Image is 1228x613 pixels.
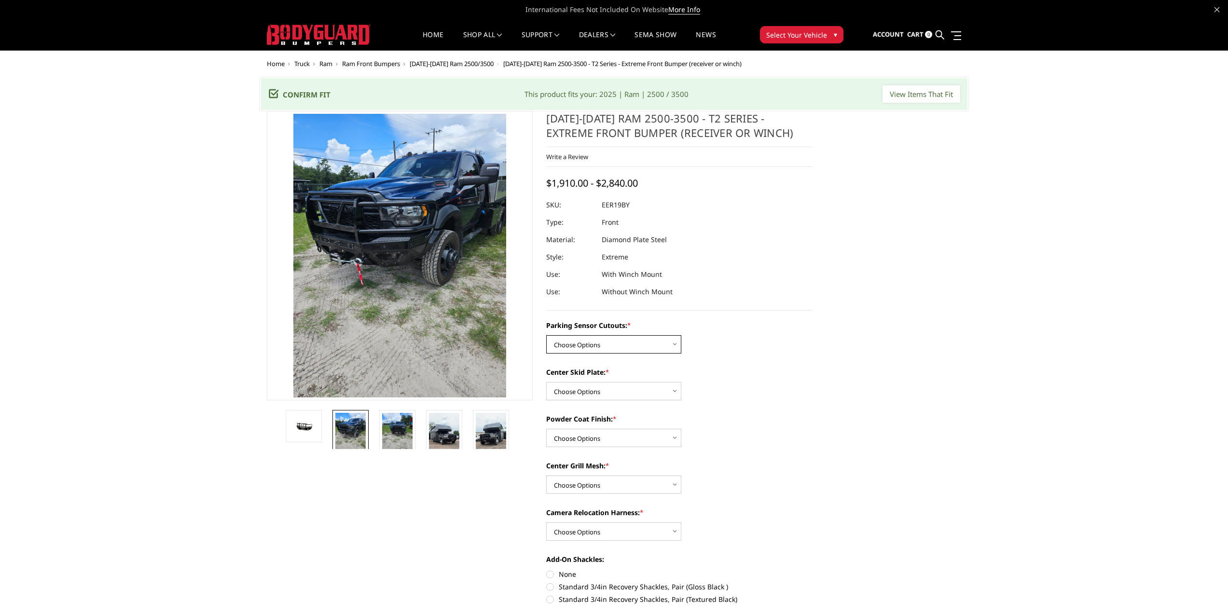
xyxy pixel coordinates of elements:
[503,59,742,68] span: [DATE]-[DATE] Ram 2500-3500 - T2 Series - Extreme Front Bumper (receiver or winch)
[546,152,588,161] a: Write a Review
[546,367,813,377] label: Center Skid Plate:
[546,283,594,300] dt: Use:
[602,283,673,300] dd: Without Winch Mount
[267,25,371,45] img: BODYGUARD BUMPERS
[289,419,319,433] img: 2019-2025 Ram 2500-3500 - T2 Series - Extreme Front Bumper (receiver or winch)
[635,31,676,50] a: SEMA Show
[546,266,594,283] dt: Use:
[410,59,494,68] a: [DATE]-[DATE] Ram 2500/3500
[546,554,813,564] label: Add-On Shackles:
[476,413,506,467] img: 2019-2025 Ram 2500-3500 - T2 Series - Extreme Front Bumper (receiver or winch)
[522,31,560,50] a: Support
[429,413,459,467] img: 2019-2025 Ram 2500-3500 - T2 Series - Extreme Front Bumper (receiver or winch)
[873,30,904,39] span: Account
[546,214,594,231] dt: Type:
[546,320,813,330] label: Parking Sensor Cutouts:
[546,507,813,518] label: Camera Relocation Harness:
[342,59,400,68] a: Ram Front Bumpers
[463,31,502,50] a: shop all
[579,31,616,50] a: Dealers
[834,29,837,40] span: ▾
[925,31,932,38] span: 0
[546,231,594,248] dt: Material:
[423,31,443,50] a: Home
[602,196,630,214] dd: EER19BY
[1180,567,1228,613] iframe: Chat Widget
[546,569,813,579] label: None
[335,413,366,453] img: 2019-2025 Ram 2500-3500 - T2 Series - Extreme Front Bumper (receiver or winch)
[546,177,638,190] span: $1,910.00 - $2,840.00
[696,31,716,50] a: News
[602,214,619,231] dd: Front
[602,231,667,248] dd: Diamond Plate Steel
[546,594,813,604] label: Standard 3/4in Recovery Shackles, Pair (Textured Black)
[907,30,924,39] span: Cart
[883,85,960,103] input: View Items That Fit
[873,22,904,48] a: Account
[524,89,689,100] div: This product fits your: 2025 | Ram | 2500 / 3500
[907,22,932,48] a: Cart 0
[294,59,310,68] a: Truck
[283,90,331,99] span: Confirm Fit
[546,196,594,214] dt: SKU:
[668,5,700,14] a: More Info
[319,59,332,68] a: Ram
[766,30,827,40] span: Select Your Vehicle
[382,413,413,453] img: 2019-2025 Ram 2500-3500 - T2 Series - Extreme Front Bumper (receiver or winch)
[267,111,533,400] a: 2019-2025 Ram 2500-3500 - T2 Series - Extreme Front Bumper (receiver or winch)
[546,461,813,471] label: Center Grill Mesh:
[267,59,285,68] a: Home
[546,248,594,266] dt: Style:
[546,414,813,424] label: Powder Coat Finish:
[602,248,628,266] dd: Extreme
[546,582,813,592] label: Standard 3/4in Recovery Shackles, Pair (Gloss Black )
[760,26,843,43] button: Select Your Vehicle
[602,266,662,283] dd: With Winch Mount
[546,111,813,147] h1: [DATE]-[DATE] Ram 2500-3500 - T2 Series - Extreme Front Bumper (receiver or winch)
